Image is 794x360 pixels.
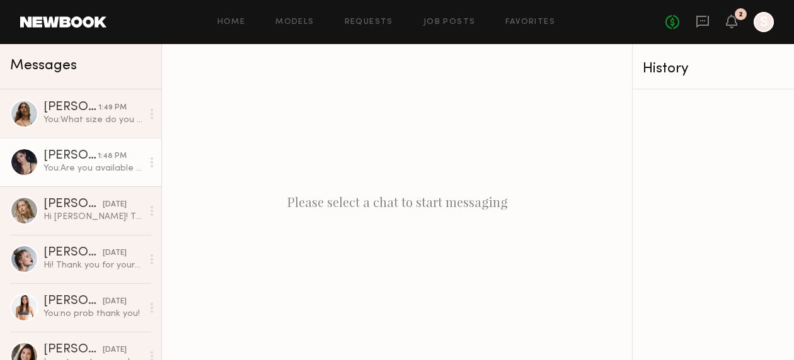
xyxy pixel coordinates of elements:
a: Job Posts [423,18,476,26]
div: 1:49 PM [98,102,127,114]
div: [PERSON_NAME] [43,101,98,114]
a: Home [217,18,246,26]
div: [PERSON_NAME] [43,344,103,356]
a: Models [275,18,314,26]
div: History [643,62,784,76]
div: You: no prob thank you! [43,308,142,320]
div: [PERSON_NAME] [43,295,103,308]
div: 2 [739,11,743,18]
div: [PERSON_NAME] [43,198,103,211]
div: Hi! Thank you for your message, unfortunately I’m already booked at this date. Let me know if som... [43,259,142,271]
span: Messages [10,59,77,73]
div: You: What size do you wear in denim? and in shoes? we are pulling smalls for most tops i think th... [43,114,142,126]
a: S [754,12,774,32]
a: Requests [345,18,393,26]
div: [PERSON_NAME] [43,150,98,162]
div: [DATE] [103,247,127,259]
div: 1:48 PM [98,150,127,162]
div: You: Are you available for a quick call before [DATE] to align on the details? [43,162,142,174]
div: Hi [PERSON_NAME]! Thanks so much for reaching out, I would love to work with you but unfortunatel... [43,211,142,223]
a: Favorites [505,18,555,26]
div: Please select a chat to start messaging [162,44,632,360]
div: [PERSON_NAME] [43,247,103,259]
div: [DATE] [103,296,127,308]
div: [DATE] [103,199,127,211]
div: [DATE] [103,344,127,356]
